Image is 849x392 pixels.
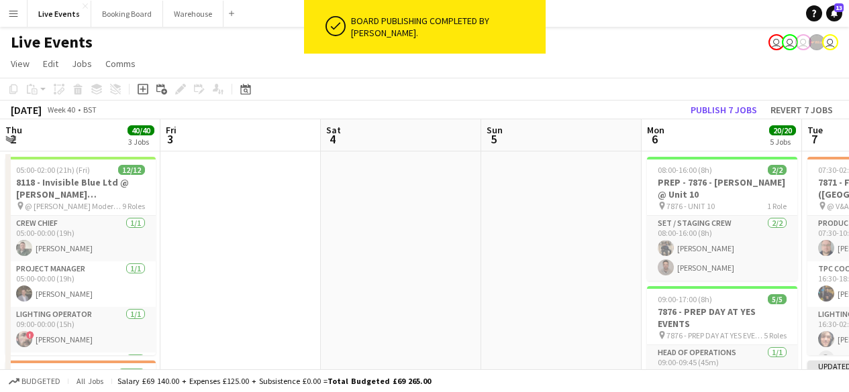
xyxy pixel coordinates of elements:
span: 05:00-02:00 (21h) (Fri) [16,165,90,175]
button: Revert 7 jobs [765,101,838,119]
span: Mon [647,124,664,136]
span: ! [26,331,34,339]
span: View [11,58,30,70]
app-card-role: Project Manager1/105:00-00:00 (19h)[PERSON_NAME] [5,261,156,307]
span: 4 [324,131,341,147]
a: Comms [100,55,141,72]
span: 2/2 [768,165,787,175]
div: 3 Jobs [128,137,154,147]
a: 13 [826,5,842,21]
span: 3 [164,131,177,147]
span: Edit [43,58,58,70]
app-user-avatar: Eden Hopkins [782,34,798,50]
span: 1 Role [767,201,787,211]
span: Sun [487,124,503,136]
app-user-avatar: Technical Department [822,34,838,50]
div: BST [83,105,97,115]
button: Warehouse [163,1,223,27]
span: Sat [326,124,341,136]
app-card-role: Lighting Operator1/109:00-00:00 (15h)![PERSON_NAME] [5,307,156,352]
span: Budgeted [21,377,60,386]
span: 7876 - PREP DAY AT YES EVENTS [666,330,764,340]
h3: PREP - 7876 - [PERSON_NAME] @ Unit 10 [647,176,797,200]
span: Tue [807,124,823,136]
button: Booking Board [91,1,163,27]
span: Comms [105,58,136,70]
span: 08:00-16:00 (8h) [658,165,712,175]
span: Jobs [72,58,92,70]
span: 7876 - UNIT 10 [666,201,715,211]
button: Budgeted [7,374,62,389]
span: 2 [3,131,22,147]
span: 7 [805,131,823,147]
app-card-role: Crew Chief1/105:00-00:00 (19h)[PERSON_NAME] [5,216,156,261]
h3: 7876 - PREP DAY AT YES EVENTS [647,306,797,330]
span: Thu [5,124,22,136]
div: Board publishing completed by [PERSON_NAME]. [351,15,540,39]
span: 09:00-17:00 (8h) [658,294,712,304]
app-user-avatar: Technical Department [795,34,811,50]
app-user-avatar: Technical Department [768,34,785,50]
div: 5 Jobs [770,137,795,147]
span: 5 Roles [764,330,787,340]
button: Publish 7 jobs [685,101,762,119]
span: 6 [645,131,664,147]
h1: Live Events [11,32,93,52]
span: 13 [834,3,844,12]
a: Jobs [66,55,97,72]
span: 12/12 [118,165,145,175]
div: [DATE] [11,103,42,117]
app-job-card: 08:00-16:00 (8h)2/2PREP - 7876 - [PERSON_NAME] @ Unit 10 7876 - UNIT 101 RoleSet / Staging Crew2/... [647,157,797,281]
h3: 8118 - Invisible Blue Ltd @ [PERSON_NAME][GEOGRAPHIC_DATA] [5,176,156,200]
span: Fri [166,124,177,136]
span: All jobs [74,376,106,386]
span: Week 40 [44,105,78,115]
button: Live Events [28,1,91,27]
a: Edit [38,55,64,72]
div: Salary £69 140.00 + Expenses £125.00 + Subsistence £0.00 = [117,376,431,386]
span: 5 [485,131,503,147]
span: Total Budgeted £69 265.00 [328,376,431,386]
span: 9 Roles [122,201,145,211]
span: 40/40 [128,125,154,135]
app-card-role: Set / Staging Crew2/208:00-16:00 (8h)[PERSON_NAME][PERSON_NAME] [647,216,797,281]
a: View [5,55,35,72]
app-card-role: Head of Operations1/109:00-09:45 (45m)[PERSON_NAME] [647,345,797,391]
app-job-card: 05:00-02:00 (21h) (Fri)12/128118 - Invisible Blue Ltd @ [PERSON_NAME][GEOGRAPHIC_DATA] @ [PERSON_... [5,157,156,355]
app-user-avatar: Production Managers [809,34,825,50]
span: @ [PERSON_NAME] Modern - 8118 [25,201,122,211]
span: 5/5 [768,294,787,304]
span: 20/20 [769,125,796,135]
